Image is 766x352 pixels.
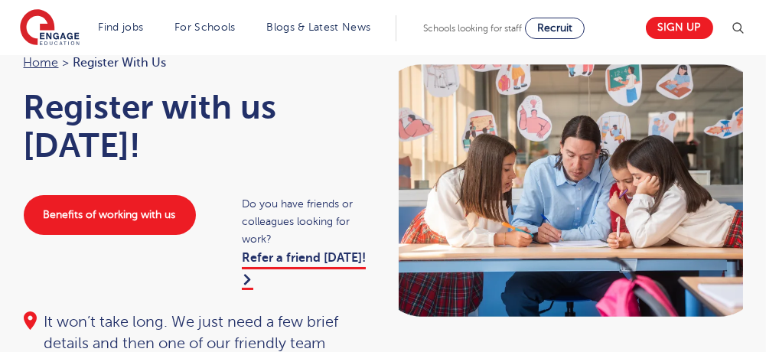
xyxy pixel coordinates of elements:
a: For Schools [174,21,235,33]
span: Do you have friends or colleagues looking for work? [242,195,367,248]
a: Benefits of working with us [24,195,196,235]
span: > [63,56,70,70]
nav: breadcrumb [24,53,368,73]
a: Home [24,56,59,70]
a: Refer a friend [DATE]! [242,251,366,289]
a: Recruit [525,18,585,39]
a: Find jobs [99,21,144,33]
a: Sign up [646,17,713,39]
img: Engage Education [20,9,80,47]
a: Blogs & Latest News [267,21,371,33]
span: Register with us [73,53,167,73]
h1: Register with us [DATE]! [24,88,368,165]
span: Schools looking for staff [423,23,522,34]
span: Recruit [537,22,572,34]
